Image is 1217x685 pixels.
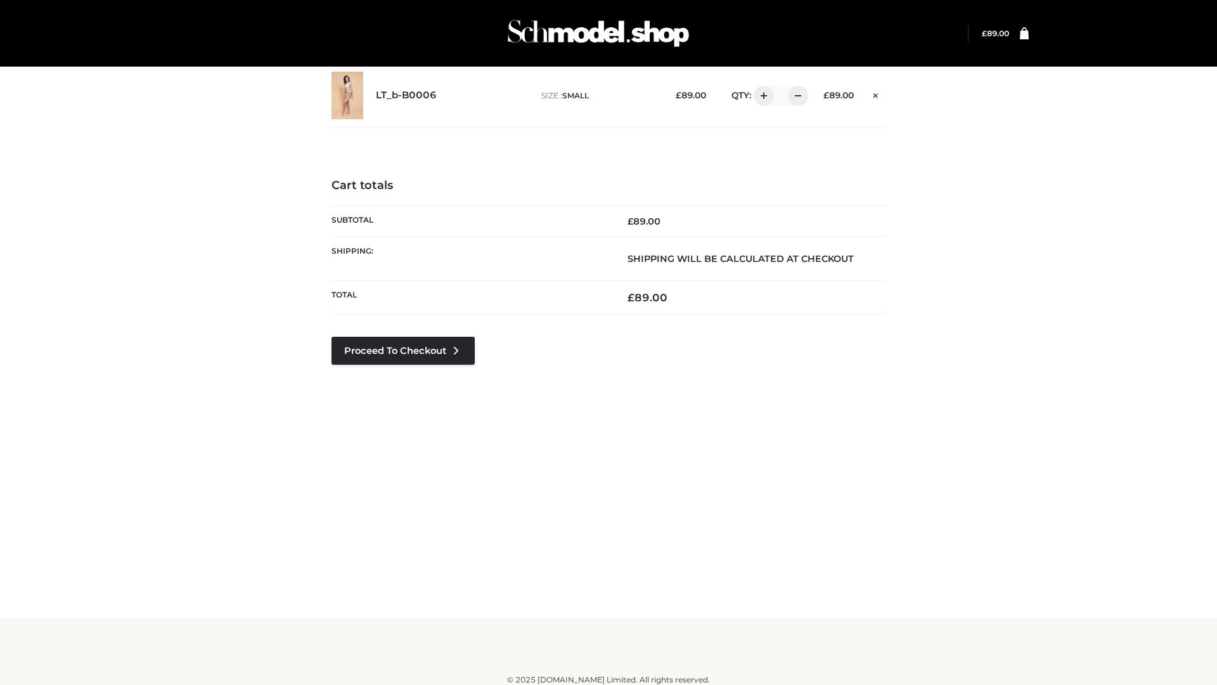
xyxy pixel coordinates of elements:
[823,90,829,100] span: £
[332,205,608,237] th: Subtotal
[982,29,1009,38] bdi: 89.00
[332,72,363,119] img: LT_b-B0006 - SMALL
[866,86,885,102] a: Remove this item
[332,337,475,365] a: Proceed to Checkout
[676,90,706,100] bdi: 89.00
[676,90,681,100] span: £
[376,89,437,101] a: LT_b-B0006
[332,237,608,280] th: Shipping:
[503,8,693,58] img: Schmodel Admin 964
[332,179,885,193] h4: Cart totals
[628,216,633,227] span: £
[982,29,987,38] span: £
[823,90,854,100] bdi: 89.00
[719,86,804,106] div: QTY:
[628,291,667,304] bdi: 89.00
[982,29,1009,38] a: £89.00
[541,90,656,101] p: size :
[628,253,854,264] strong: Shipping will be calculated at checkout
[628,291,634,304] span: £
[562,91,589,100] span: SMALL
[332,281,608,315] th: Total
[628,216,660,227] bdi: 89.00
